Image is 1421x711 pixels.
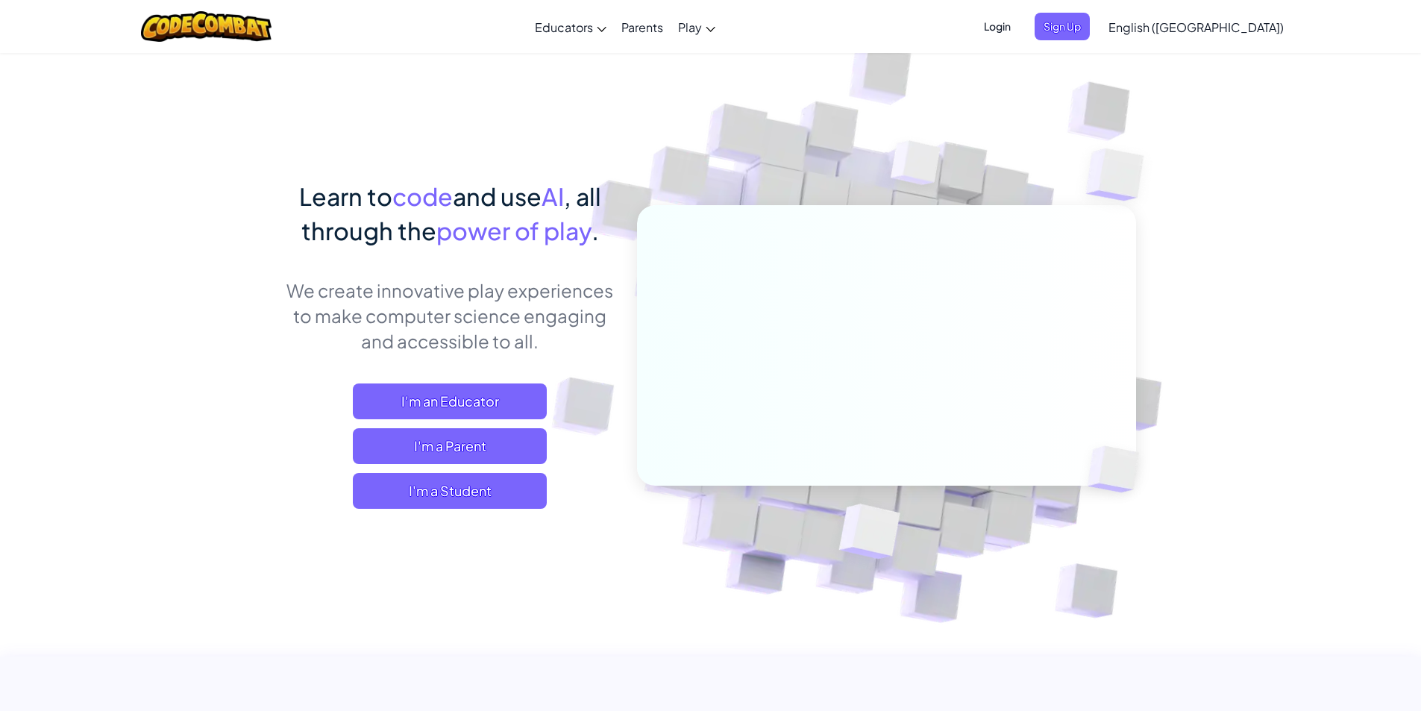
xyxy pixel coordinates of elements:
img: CodeCombat logo [141,11,272,42]
span: Learn to [299,181,392,211]
a: I'm a Parent [353,428,547,464]
a: I'm an Educator [353,383,547,419]
span: and use [453,181,542,211]
span: English ([GEOGRAPHIC_DATA]) [1108,19,1284,35]
a: English ([GEOGRAPHIC_DATA]) [1101,7,1291,47]
img: Overlap cubes [802,472,935,596]
img: Overlap cubes [1056,112,1185,238]
img: Overlap cubes [1062,415,1174,524]
a: Educators [527,7,614,47]
span: AI [542,181,564,211]
span: Play [678,19,702,35]
span: code [392,181,453,211]
button: Login [975,13,1020,40]
a: Play [671,7,723,47]
span: Educators [535,19,593,35]
span: power of play [436,216,592,245]
p: We create innovative play experiences to make computer science engaging and accessible to all. [286,278,615,354]
button: Sign Up [1035,13,1090,40]
button: I'm a Student [353,473,547,509]
img: Overlap cubes [862,111,970,222]
a: Parents [614,7,671,47]
span: . [592,216,599,245]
